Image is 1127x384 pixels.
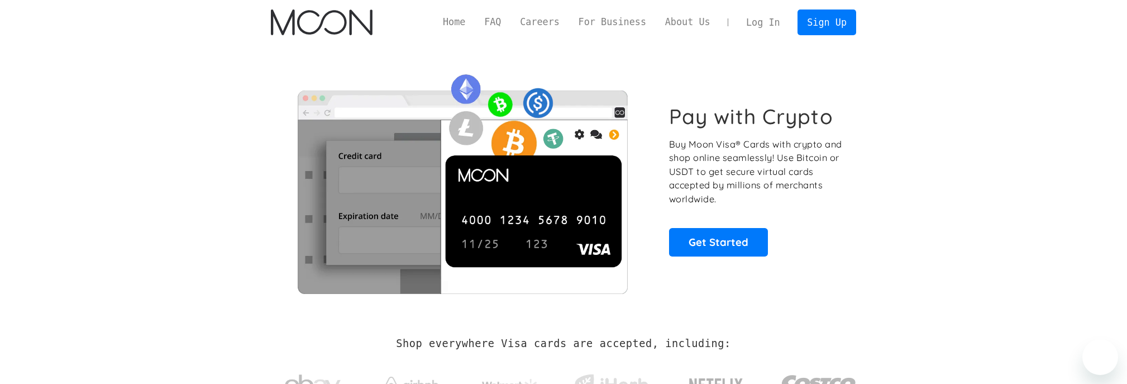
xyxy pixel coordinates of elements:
h2: Shop everywhere Visa cards are accepted, including: [396,338,730,350]
a: Home [433,15,475,29]
a: Log In [737,10,789,35]
a: Careers [510,15,569,29]
p: Buy Moon Visa® Cards with crypto and shop online seamlessly! Use Bitcoin or USDT to get secure vi... [669,138,844,206]
img: Moon Logo [271,10,372,35]
iframe: Button to launch messaging window [1082,339,1118,375]
img: Moon Cards let you spend your crypto anywhere Visa is accepted. [271,67,653,293]
a: About Us [656,15,720,29]
a: For Business [569,15,656,29]
a: Get Started [669,228,768,256]
h1: Pay with Crypto [669,104,833,129]
a: Sign Up [798,10,856,35]
a: home [271,10,372,35]
a: FAQ [475,15,510,29]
